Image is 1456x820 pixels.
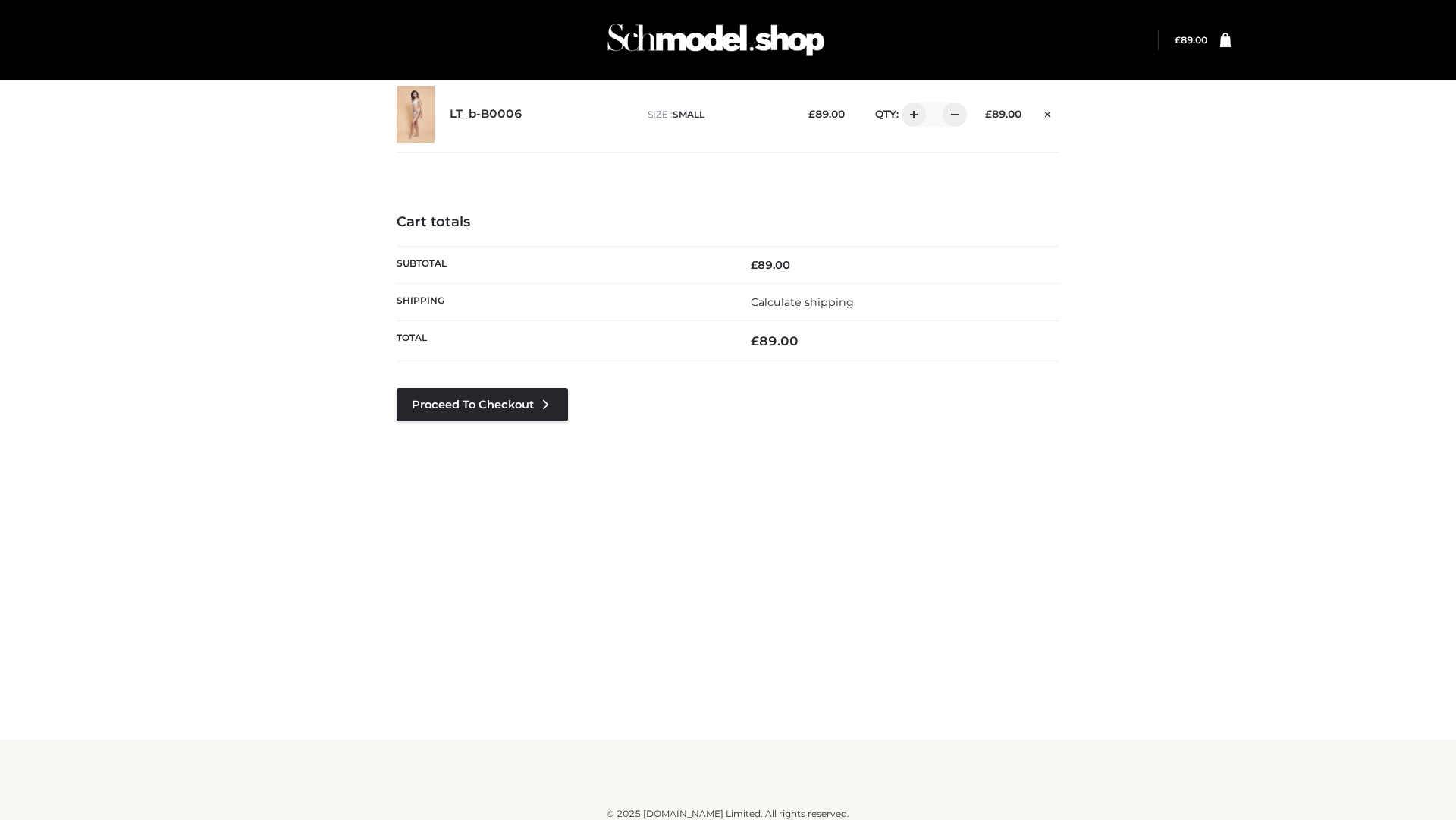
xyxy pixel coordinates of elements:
th: Subtotal [397,246,728,283]
bdi: 89.00 [1175,34,1207,46]
h4: Cart totals [397,214,1059,231]
a: Proceed to Checkout [397,388,568,421]
span: £ [751,333,759,348]
a: Remove this item [1037,102,1059,122]
a: LT_b-B0006 [450,107,522,121]
span: £ [1175,34,1181,46]
bdi: 89.00 [985,108,1021,120]
span: £ [808,108,815,120]
span: £ [985,108,992,120]
p: size : [648,108,785,121]
bdi: 89.00 [751,258,790,272]
span: £ [751,258,758,272]
div: QTY: [860,102,962,127]
th: Shipping [397,283,728,320]
a: Calculate shipping [751,295,854,309]
img: Schmodel Admin 964 [602,10,830,70]
bdi: 89.00 [808,108,845,120]
span: SMALL [673,109,704,120]
bdi: 89.00 [751,333,799,348]
a: £89.00 [1175,34,1207,46]
th: Total [397,321,728,361]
